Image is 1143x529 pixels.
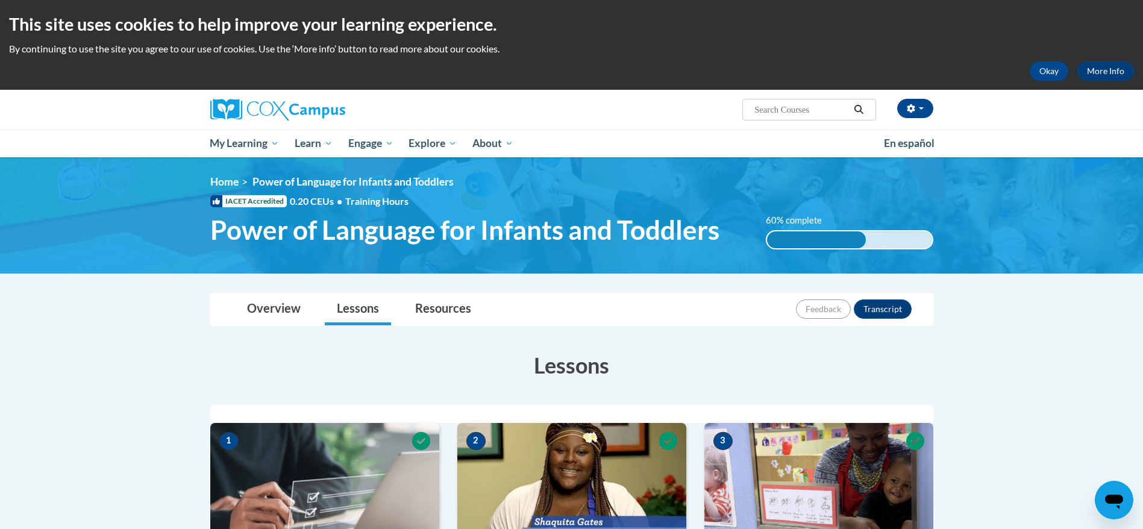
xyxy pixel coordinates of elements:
span: Power of Language for Infants and Toddlers [210,214,719,246]
p: By continuing to use the site you agree to our use of cookies. Use the ‘More info’ button to read... [9,42,1134,55]
span: En español [884,137,935,149]
span: 3 [713,432,733,450]
a: Resources [403,293,483,325]
a: My Learning [202,130,287,157]
img: Cox Campus [210,99,345,121]
h2: This site uses cookies to help improve your learning experience. [9,12,1134,36]
div: Main menu [192,130,951,157]
input: Search Courses [753,102,850,117]
a: More Info [1077,61,1134,81]
span: Explore [409,136,457,151]
span: About [472,136,513,151]
button: Search [850,102,868,117]
button: Account Settings [897,99,933,118]
span: Power of Language for Infants and Toddlers [252,175,454,188]
span: 1 [219,432,239,450]
a: En español [876,131,942,156]
iframe: Button to launch messaging window [1095,481,1133,519]
span: • [337,195,342,207]
a: Explore [401,130,465,157]
a: Cox Campus [210,99,439,121]
span: Engage [348,136,393,151]
button: Okay [1030,61,1068,81]
button: Feedback [796,299,851,319]
span: Training Hours [345,195,409,207]
a: Lessons [325,293,391,325]
a: Overview [235,293,313,325]
span: Learn [295,136,333,151]
label: 60% complete [766,214,835,227]
button: Transcript [854,299,912,319]
span: 0.20 CEUs [290,195,345,208]
span: IACET Accredited [210,195,287,207]
div: 60% complete [767,231,866,248]
span: 2 [466,432,486,450]
a: About [465,130,521,157]
a: Home [210,175,239,188]
h3: Lessons [210,350,933,380]
span: My Learning [210,136,279,151]
a: Learn [287,130,340,157]
a: Engage [340,130,401,157]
